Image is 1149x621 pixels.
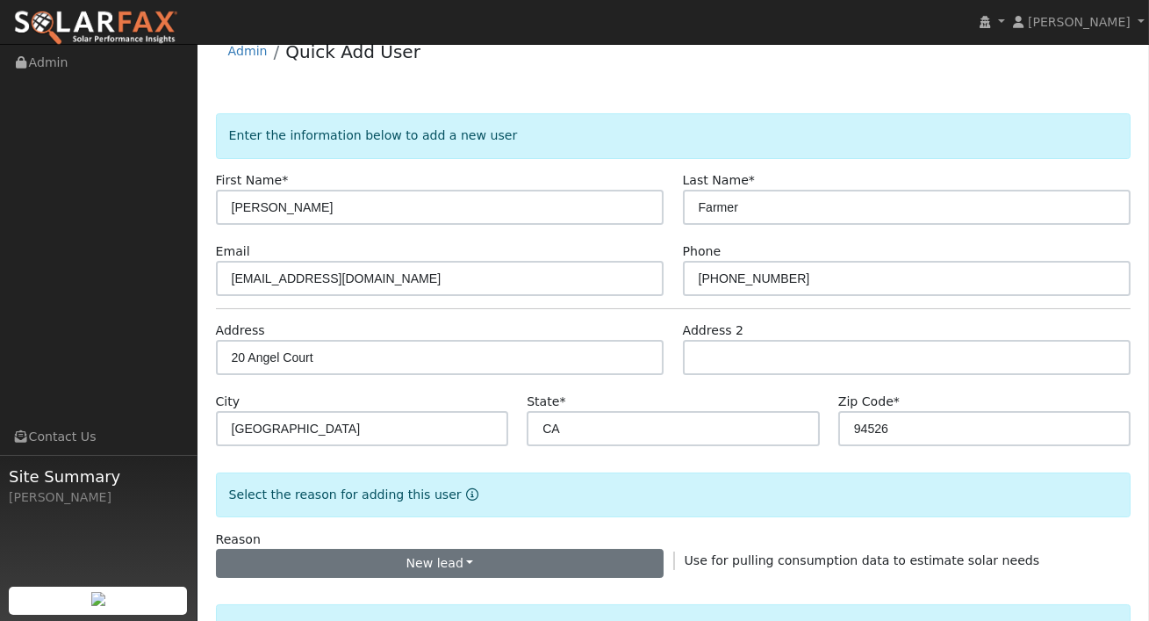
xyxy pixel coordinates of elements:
[13,10,178,47] img: SolarFax
[216,531,261,549] label: Reason
[462,487,478,502] a: Reason for new user
[9,465,188,488] span: Site Summary
[216,113,1131,158] div: Enter the information below to add a new user
[683,242,722,261] label: Phone
[216,473,1131,517] div: Select the reason for adding this user
[216,171,289,190] label: First Name
[685,553,1040,567] span: Use for pulling consumption data to estimate solar needs
[749,173,755,187] span: Required
[216,549,664,579] button: New lead
[559,394,565,408] span: Required
[285,41,420,62] a: Quick Add User
[9,488,188,507] div: [PERSON_NAME]
[216,393,241,411] label: City
[228,44,268,58] a: Admin
[1028,15,1131,29] span: [PERSON_NAME]
[527,393,565,411] label: State
[894,394,900,408] span: Required
[91,592,105,606] img: retrieve
[683,171,755,190] label: Last Name
[282,173,288,187] span: Required
[683,321,744,340] label: Address 2
[216,242,250,261] label: Email
[216,321,265,340] label: Address
[838,393,900,411] label: Zip Code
